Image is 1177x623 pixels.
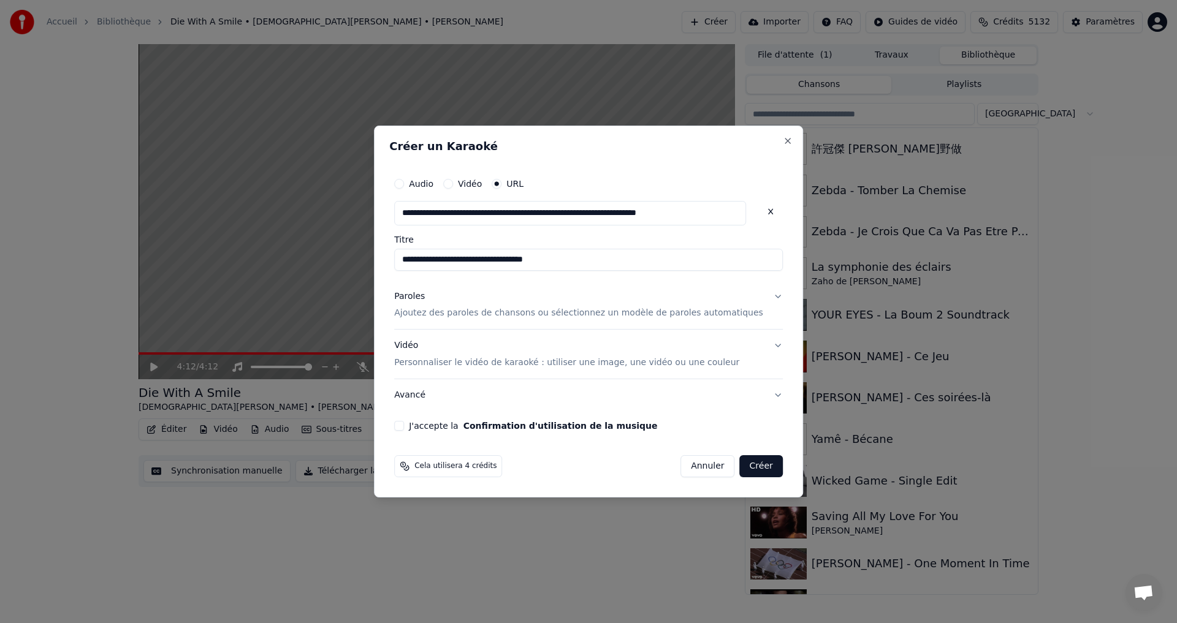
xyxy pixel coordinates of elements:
button: J'accepte la [463,421,658,430]
p: Personnaliser le vidéo de karaoké : utiliser une image, une vidéo ou une couleur [394,357,739,369]
div: Vidéo [394,340,739,369]
button: VidéoPersonnaliser le vidéo de karaoké : utiliser une image, une vidéo ou une couleur [394,330,783,379]
button: Annuler [680,455,734,477]
label: Audio [409,179,433,188]
button: Créer [740,455,783,477]
h2: Créer un Karaoké [389,141,788,152]
label: URL [506,179,524,188]
div: Paroles [394,290,425,303]
label: J'accepte la [409,421,657,430]
p: Ajoutez des paroles de chansons ou sélectionnez un modèle de paroles automatiques [394,308,763,320]
span: Cela utilisera 4 crédits [414,461,497,471]
label: Vidéo [458,179,482,188]
label: Titre [394,235,783,244]
button: Avancé [394,379,783,411]
button: ParolesAjoutez des paroles de chansons ou sélectionnez un modèle de paroles automatiques [394,281,783,330]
